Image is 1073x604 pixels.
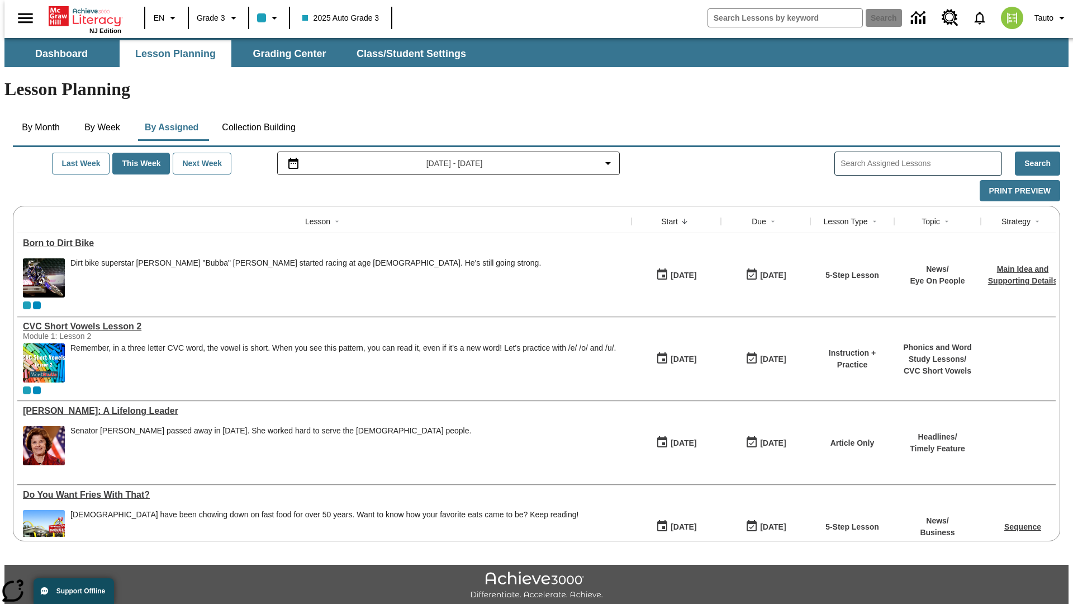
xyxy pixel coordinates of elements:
[868,215,881,228] button: Sort
[9,2,42,35] button: Open side menu
[149,8,184,28] button: Language: EN, Select a language
[213,114,305,141] button: Collection Building
[23,426,65,465] img: Senator Dianne Feinstein of California smiles with the U.S. flag behind her.
[173,153,231,174] button: Next Week
[760,520,786,534] div: [DATE]
[49,5,121,27] a: Home
[70,258,541,298] div: Dirt bike superstar James "Bubba" Stewart started racing at age 4. He's still going strong.
[980,180,1060,202] button: Print Preview
[154,12,164,24] span: EN
[900,365,975,377] p: CVC Short Vowels
[6,40,117,67] button: Dashboard
[112,153,170,174] button: This Week
[742,265,790,286] button: 09/18/25: Last day the lesson can be accessed
[282,157,615,170] button: Select the date range menu item
[56,587,105,595] span: Support Offline
[234,40,345,67] button: Grading Center
[900,342,975,365] p: Phonics and Word Study Lessons /
[23,406,626,416] a: Dianne Feinstein: A Lifelong Leader, Lessons
[910,275,965,287] p: Eye On People
[470,572,603,600] img: Achieve3000 Differentiate Accelerate Achieve
[302,12,379,24] span: 2025 Auto Grade 3
[652,432,700,454] button: 09/18/25: First time the lesson was available
[1034,12,1053,24] span: Tauto
[742,516,790,537] button: 09/18/25: Last day the lesson can be accessed
[910,443,965,455] p: Timely Feature
[920,515,955,527] p: News /
[1030,8,1073,28] button: Profile/Settings
[652,348,700,370] button: 09/18/25: First time the lesson was available
[70,258,541,268] div: Dirt bike superstar [PERSON_NAME] "Bubba" [PERSON_NAME] started racing at age [DEMOGRAPHIC_DATA]....
[23,406,626,416] div: Dianne Feinstein: A Lifelong Leader
[23,510,65,549] img: One of the first McDonald's stores, with the iconic red sign and golden arches.
[708,9,862,27] input: search field
[935,3,965,33] a: Resource Center, Will open in new tab
[23,332,191,341] div: Module 1: Lesson 2
[136,114,207,141] button: By Assigned
[920,527,955,539] p: Business
[830,437,875,449] p: Article Only
[305,216,330,227] div: Lesson
[816,347,889,371] p: Instruction + Practice
[23,238,626,248] div: Born to Dirt Bike
[52,153,110,174] button: Last Week
[766,215,780,228] button: Sort
[4,40,476,67] div: SubNavbar
[1031,215,1044,228] button: Sort
[910,431,965,443] p: Headlines /
[89,27,121,34] span: NJ Edition
[426,158,483,169] span: [DATE] - [DATE]
[135,48,216,60] span: Lesson Planning
[192,8,245,28] button: Grade: Grade 3, Select a grade
[742,348,790,370] button: 09/18/25: Last day the lesson can be accessed
[23,258,65,298] img: Motocross racer James Stewart flies through the air on his dirt bike.
[825,521,879,533] p: 5-Step Lesson
[988,265,1057,285] a: Main Idea and Supporting Details
[823,216,867,227] div: Lesson Type
[70,343,616,353] p: Remember, in a three letter CVC word, the vowel is short. When you see this pattern, you can read...
[922,216,940,227] div: Topic
[253,48,326,60] span: Grading Center
[841,155,1001,172] input: Search Assigned Lessons
[910,263,965,275] p: News /
[4,38,1069,67] div: SubNavbar
[23,322,626,332] a: CVC Short Vowels Lesson 2, Lessons
[357,48,466,60] span: Class/Student Settings
[70,343,616,383] div: Remember, in a three letter CVC word, the vowel is short. When you see this pattern, you can read...
[1001,216,1031,227] div: Strategy
[23,238,626,248] a: Born to Dirt Bike, Lessons
[652,265,700,286] button: 09/18/25: First time the lesson was available
[1004,522,1041,531] a: Sequence
[23,343,65,383] img: CVC Short Vowels Lesson 2.
[33,386,41,394] div: OL 2025 Auto Grade 4
[70,510,578,549] div: Americans have been chowing down on fast food for over 50 years. Want to know how your favorite e...
[348,40,475,67] button: Class/Student Settings
[671,268,696,282] div: [DATE]
[49,4,121,34] div: Home
[74,114,130,141] button: By Week
[70,426,471,465] div: Senator Dianne Feinstein passed away in September 2023. She worked hard to serve the American peo...
[760,436,786,450] div: [DATE]
[671,352,696,366] div: [DATE]
[330,215,344,228] button: Sort
[742,432,790,454] button: 09/18/25: Last day the lesson can be accessed
[671,520,696,534] div: [DATE]
[70,426,471,436] div: Senator [PERSON_NAME] passed away in [DATE]. She worked hard to serve the [DEMOGRAPHIC_DATA] people.
[601,157,615,170] svg: Collapse Date Range Filter
[904,3,935,34] a: Data Center
[752,216,766,227] div: Due
[671,436,696,450] div: [DATE]
[825,270,879,281] p: 5-Step Lesson
[23,301,31,309] div: Current Class
[13,114,69,141] button: By Month
[4,79,1069,100] h1: Lesson Planning
[940,215,953,228] button: Sort
[33,301,41,309] div: OL 2025 Auto Grade 4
